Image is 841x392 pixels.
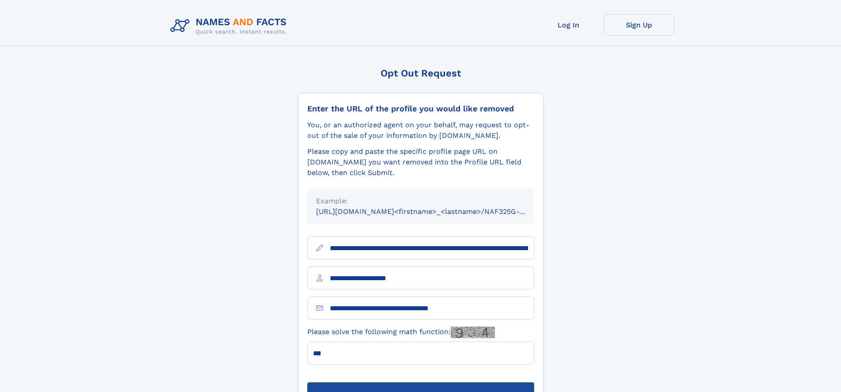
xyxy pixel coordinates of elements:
[604,14,675,36] a: Sign Up
[316,196,525,206] div: Example:
[307,327,495,338] label: Please solve the following math function:
[307,104,534,114] div: Enter the URL of the profile you would like removed
[307,146,534,178] div: Please copy and paste the specific profile page URL on [DOMAIN_NAME] you want removed into the Pr...
[167,14,294,38] img: Logo Names and Facts
[533,14,604,36] a: Log In
[307,120,534,141] div: You, or an authorized agent on your behalf, may request to opt-out of the sale of your informatio...
[316,207,551,216] small: [URL][DOMAIN_NAME]<firstname>_<lastname>/NAF325G-xxxxxxxx
[298,68,543,79] div: Opt Out Request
